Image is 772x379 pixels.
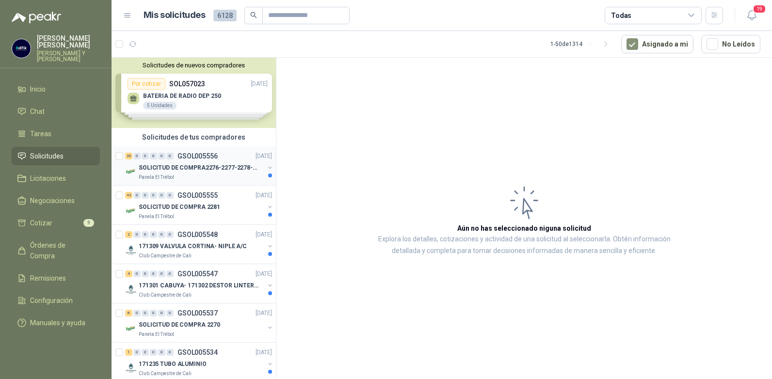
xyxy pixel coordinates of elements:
p: 171235 TUBO ALUMINIO [139,360,207,369]
div: Todas [611,10,631,21]
a: 6 0 0 0 0 0 GSOL005537[DATE] Company LogoSOLICITUD DE COMPRA 2270Panela El Trébol [125,307,274,338]
a: Remisiones [12,269,100,287]
button: Solicitudes de nuevos compradores [115,62,272,69]
img: Company Logo [125,205,137,217]
div: 0 [158,231,165,238]
p: SOLICITUD DE COMPRA 2270 [139,320,220,330]
div: 0 [158,349,165,356]
button: No Leídos [701,35,760,53]
div: 4 [125,270,132,277]
p: Panela El Trébol [139,331,174,338]
a: 20 0 0 0 0 0 GSOL005556[DATE] Company LogoSOLICITUD DE COMPRA2276-2277-2278-2284-2285-Panela El T... [125,150,274,181]
span: Remisiones [30,273,66,284]
div: Solicitudes de nuevos compradoresPor cotizarSOL057023[DATE] BATERIA DE RADIO DEP 2505 UnidadesPor... [112,58,276,128]
img: Company Logo [125,166,137,177]
span: Negociaciones [30,195,75,206]
div: 0 [142,349,149,356]
span: Solicitudes [30,151,64,161]
p: [DATE] [256,230,272,239]
div: 0 [142,231,149,238]
p: [DATE] [256,309,272,318]
h3: Aún no has seleccionado niguna solicitud [457,223,591,234]
span: Inicio [30,84,46,95]
div: 0 [133,349,141,356]
a: 1 0 0 0 0 0 GSOL005534[DATE] Company Logo171235 TUBO ALUMINIOClub Campestre de Cali [125,347,274,378]
p: SOLICITUD DE COMPRA2276-2277-2278-2284-2285- [139,163,259,173]
span: Órdenes de Compra [30,240,91,261]
span: 6128 [213,10,237,21]
div: 0 [158,310,165,316]
div: 0 [150,310,157,316]
a: Órdenes de Compra [12,236,100,265]
div: 0 [166,310,174,316]
span: Chat [30,106,45,117]
a: Chat [12,102,100,121]
div: 0 [142,310,149,316]
img: Company Logo [12,39,31,58]
div: 0 [150,153,157,159]
div: 0 [133,270,141,277]
p: 171309 VALVULA CORTINA- NIPLE A/C [139,242,247,251]
div: 0 [133,231,141,238]
div: 0 [142,192,149,199]
div: 2 [125,231,132,238]
div: 0 [150,192,157,199]
img: Logo peakr [12,12,61,23]
a: Licitaciones [12,169,100,188]
p: [PERSON_NAME] Y [PERSON_NAME] [37,50,100,62]
img: Company Logo [125,323,137,334]
span: Cotizar [30,218,52,228]
p: GSOL005556 [177,153,218,159]
div: 0 [158,153,165,159]
div: 0 [166,349,174,356]
p: GSOL005537 [177,310,218,316]
div: 0 [166,231,174,238]
span: Manuales y ayuda [30,317,85,328]
p: [DATE] [256,152,272,161]
div: 0 [166,192,174,199]
a: Manuales y ayuda [12,314,100,332]
p: Panela El Trébol [139,174,174,181]
div: 0 [142,270,149,277]
span: search [250,12,257,18]
div: Solicitudes de tus compradores [112,128,276,146]
div: 0 [166,153,174,159]
p: Panela El Trébol [139,213,174,221]
span: 9 [83,219,94,227]
p: GSOL005547 [177,270,218,277]
div: 0 [150,270,157,277]
img: Company Logo [125,244,137,256]
button: 19 [743,7,760,24]
div: 0 [133,192,141,199]
div: 0 [142,153,149,159]
a: Inicio [12,80,100,98]
div: 0 [166,270,174,277]
div: 0 [133,153,141,159]
button: Asignado a mi [621,35,693,53]
div: 0 [150,349,157,356]
div: 0 [150,231,157,238]
a: Cotizar9 [12,214,100,232]
p: GSOL005555 [177,192,218,199]
p: Explora los detalles, cotizaciones y actividad de una solicitud al seleccionarla. Obtén informaci... [373,234,675,257]
p: 171301 CABUYA- 171302 DESTOR LINTER- 171305 PINZA [139,281,259,290]
a: 42 0 0 0 0 0 GSOL005555[DATE] Company LogoSOLICITUD DE COMPRA 2281Panela El Trébol [125,189,274,221]
a: Configuración [12,291,100,310]
div: 0 [158,192,165,199]
p: Club Campestre de Cali [139,370,192,378]
img: Company Logo [125,362,137,374]
img: Company Logo [125,284,137,295]
div: 20 [125,153,132,159]
a: 4 0 0 0 0 0 GSOL005547[DATE] Company Logo171301 CABUYA- 171302 DESTOR LINTER- 171305 PINZAClub Ca... [125,268,274,299]
div: 0 [133,310,141,316]
p: Club Campestre de Cali [139,291,192,299]
p: [DATE] [256,348,272,357]
a: 2 0 0 0 0 0 GSOL005548[DATE] Company Logo171309 VALVULA CORTINA- NIPLE A/CClub Campestre de Cali [125,229,274,260]
p: [PERSON_NAME] [PERSON_NAME] [37,35,100,48]
p: [DATE] [256,191,272,200]
div: 1 [125,349,132,356]
a: Solicitudes [12,147,100,165]
span: 19 [753,4,766,14]
p: GSOL005534 [177,349,218,356]
div: 0 [158,270,165,277]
